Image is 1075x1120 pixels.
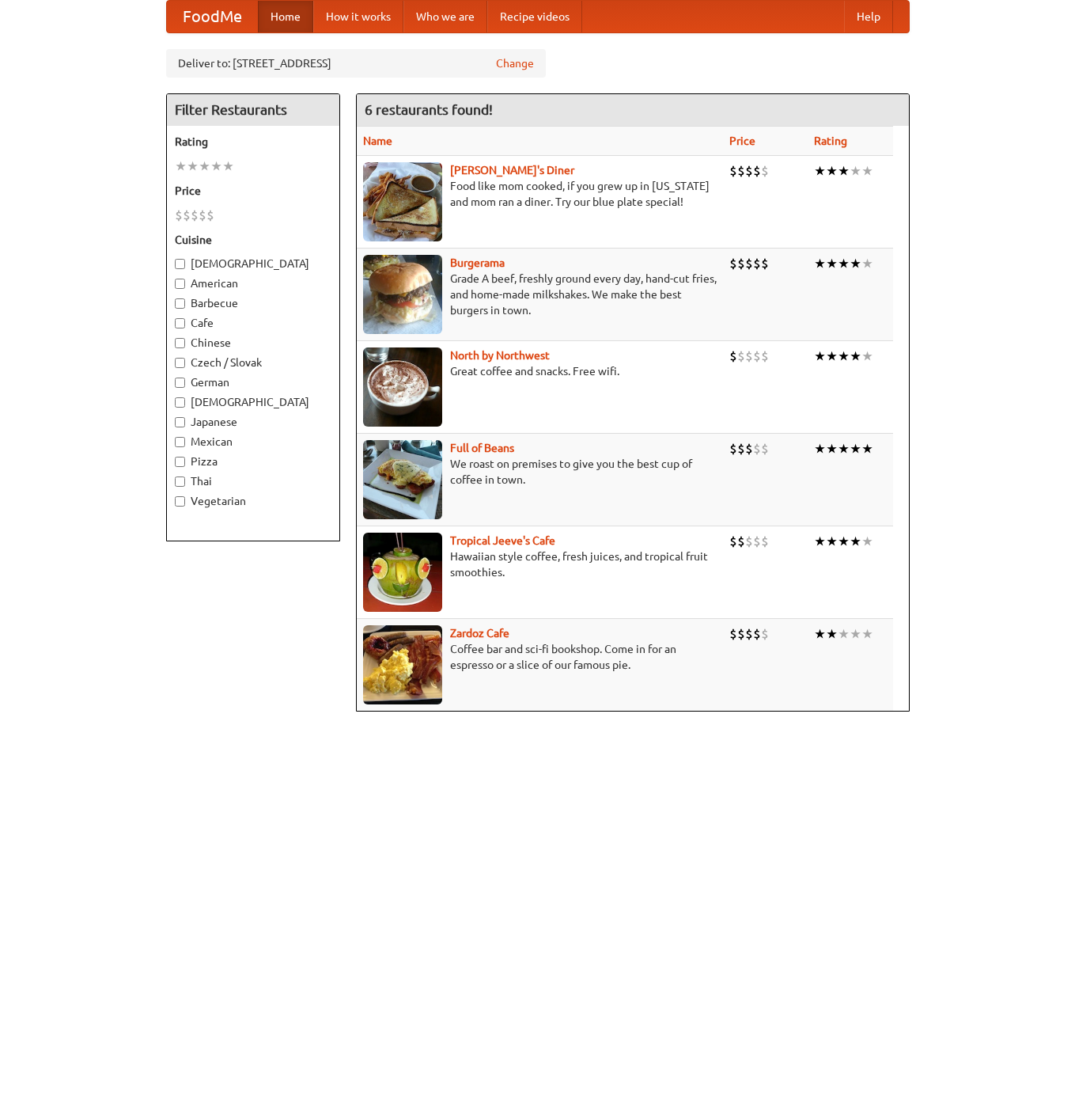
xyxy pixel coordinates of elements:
[175,335,331,351] label: Chinese
[729,162,737,180] li: $
[363,178,717,210] p: Food like mom cooked, if you grew up in [US_STATE] and mom ran a diner. Try our blue plate special!
[175,275,331,291] label: American
[745,533,753,550] li: $
[826,533,838,550] li: ★
[753,533,761,550] li: $
[729,625,737,643] li: $
[745,347,753,365] li: $
[729,135,755,147] a: Price
[737,533,745,550] li: $
[826,162,838,180] li: ★
[814,135,847,147] a: Rating
[175,457,185,467] input: Pizza
[175,378,185,388] input: German
[175,355,331,370] label: Czech / Slovak
[175,473,331,489] label: Thai
[210,158,222,175] li: ★
[861,347,873,365] li: ★
[729,347,737,365] li: $
[175,358,185,368] input: Czech / Slovak
[450,627,509,640] a: Zardoz Cafe
[175,315,331,331] label: Cafe
[861,162,873,180] li: ★
[850,440,861,457] li: ★
[450,442,514,454] a: Full of Beans
[737,347,745,365] li: $
[363,255,442,334] img: burgerama.jpg
[363,162,442,241] img: sallys.jpg
[175,496,185,507] input: Vegetarian
[838,162,850,180] li: ★
[175,183,331,199] h5: Price
[496,55,534,71] a: Change
[365,102,493,117] ng-pluralize: 6 restaurants found!
[206,207,214,224] li: $
[175,295,331,311] label: Barbecue
[175,259,185,269] input: [DEMOGRAPHIC_DATA]
[850,533,861,550] li: ★
[403,1,487,32] a: Who we are
[850,347,861,365] li: ★
[313,1,403,32] a: How it works
[861,440,873,457] li: ★
[761,625,769,643] li: $
[826,440,838,457] li: ★
[761,533,769,550] li: $
[814,533,826,550] li: ★
[753,162,761,180] li: $
[175,454,331,469] label: Pizza
[199,207,206,224] li: $
[450,349,550,362] b: North by Northwest
[175,476,185,487] input: Thai
[487,1,582,32] a: Recipe videos
[363,533,442,612] img: jeeves.jpg
[861,533,873,550] li: ★
[745,162,753,180] li: $
[761,162,769,180] li: $
[838,255,850,272] li: ★
[761,255,769,272] li: $
[737,162,745,180] li: $
[175,417,185,427] input: Japanese
[761,347,769,365] li: $
[814,347,826,365] li: ★
[175,414,331,430] label: Japanese
[175,374,331,390] label: German
[175,256,331,271] label: [DEMOGRAPHIC_DATA]
[745,625,753,643] li: $
[191,207,199,224] li: $
[187,158,199,175] li: ★
[175,158,187,175] li: ★
[450,534,555,547] a: Tropical Jeeve's Cafe
[363,347,442,427] img: north.jpg
[814,440,826,457] li: ★
[761,440,769,457] li: $
[222,158,234,175] li: ★
[175,318,185,328] input: Cafe
[737,440,745,457] li: $
[183,207,191,224] li: $
[814,162,826,180] li: ★
[175,394,331,410] label: [DEMOGRAPHIC_DATA]
[450,256,505,269] a: Burgerama
[363,271,717,318] p: Grade A beef, freshly ground every day, hand-cut fries, and home-made milkshakes. We make the bes...
[838,440,850,457] li: ★
[729,255,737,272] li: $
[175,207,183,224] li: $
[737,255,745,272] li: $
[838,625,850,643] li: ★
[363,135,392,147] a: Name
[363,641,717,673] p: Coffee bar and sci-fi bookshop. Come in for an espresso or a slice of our famous pie.
[363,363,717,379] p: Great coffee and snacks. Free wifi.
[745,440,753,457] li: $
[826,625,838,643] li: ★
[175,493,331,509] label: Vegetarian
[167,1,258,32] a: FoodMe
[737,625,745,643] li: $
[175,298,185,309] input: Barbecue
[753,347,761,365] li: $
